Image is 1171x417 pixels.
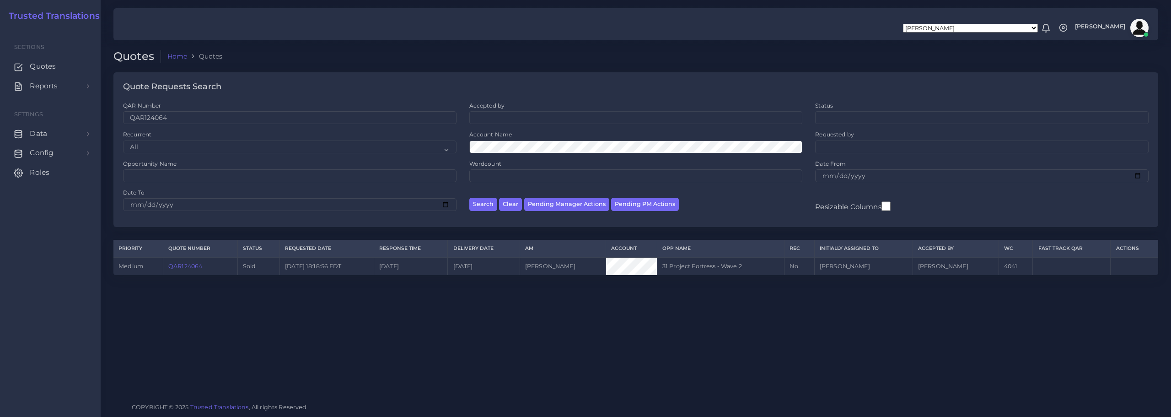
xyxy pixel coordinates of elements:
th: Priority [113,240,163,257]
th: Initially Assigned to [814,240,913,257]
a: Roles [7,163,94,182]
td: [PERSON_NAME] [814,257,913,275]
th: AM [520,240,606,257]
a: Config [7,143,94,162]
td: 4041 [999,257,1033,275]
a: Quotes [7,57,94,76]
a: [PERSON_NAME]avatar [1070,19,1152,37]
h2: Quotes [113,50,161,63]
button: Clear [499,198,522,211]
th: Accepted by [913,240,999,257]
td: [PERSON_NAME] [520,257,606,275]
th: Quote Number [163,240,237,257]
label: QAR Number [123,102,161,109]
label: Requested by [815,130,854,138]
span: Settings [14,111,43,118]
th: Account [606,240,657,257]
a: Trusted Translations [2,11,100,22]
label: Account Name [469,130,512,138]
td: Sold [237,257,279,275]
li: Quotes [187,52,222,61]
label: Wordcount [469,160,501,168]
button: Search [469,198,497,211]
a: QAR124064 [168,263,202,270]
span: Sections [14,43,44,50]
h4: Quote Requests Search [123,82,221,92]
button: Pending PM Actions [611,198,679,211]
td: [DATE] [374,257,448,275]
span: [PERSON_NAME] [1075,24,1125,30]
th: Requested Date [279,240,374,257]
th: REC [784,240,814,257]
span: , All rights Reserved [249,402,307,412]
input: Resizable Columns [881,200,891,212]
span: Data [30,129,47,139]
th: Opp Name [657,240,784,257]
a: Trusted Translations [190,404,249,411]
td: No [784,257,814,275]
a: Reports [7,76,94,96]
td: [PERSON_NAME] [913,257,999,275]
span: medium [118,263,143,270]
th: WC [999,240,1033,257]
label: Opportunity Name [123,160,177,168]
label: Status [815,102,833,109]
a: Data [7,124,94,143]
img: avatar [1130,19,1149,37]
label: Resizable Columns [815,200,890,212]
span: Quotes [30,61,56,71]
label: Accepted by [469,102,505,109]
th: Fast Track QAR [1033,240,1111,257]
th: Status [237,240,279,257]
td: 31 Project Fortress - Wave 2 [657,257,784,275]
th: Delivery Date [448,240,520,257]
th: Actions [1111,240,1158,257]
button: Pending Manager Actions [524,198,609,211]
label: Date From [815,160,846,168]
span: Reports [30,81,58,91]
th: Response Time [374,240,448,257]
td: [DATE] 18:18:56 EDT [279,257,374,275]
span: Roles [30,168,49,178]
a: Home [167,52,188,61]
label: Date To [123,189,145,196]
td: [DATE] [448,257,520,275]
span: COPYRIGHT © 2025 [132,402,307,412]
label: Recurrent [123,130,151,138]
span: Config [30,148,54,158]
